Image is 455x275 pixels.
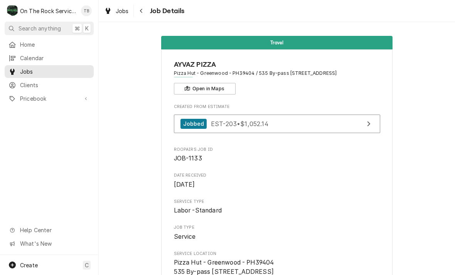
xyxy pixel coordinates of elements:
[5,237,94,250] a: Go to What's New
[174,207,222,214] span: Labor -Standard
[5,224,94,236] a: Go to Help Center
[148,6,185,16] span: Job Details
[5,65,94,78] a: Jobs
[174,59,380,70] span: Name
[174,172,380,189] div: Date Received
[174,232,380,241] span: Job Type
[174,147,380,163] div: Roopairs Job ID
[20,262,38,268] span: Create
[81,5,92,16] div: Todd Brady's Avatar
[20,40,90,49] span: Home
[20,7,77,15] div: On The Rock Services
[174,104,380,137] div: Created From Estimate
[7,5,18,16] div: On The Rock Services's Avatar
[174,251,380,257] span: Service Location
[174,83,236,94] button: Open in Maps
[174,199,380,215] div: Service Type
[5,38,94,51] a: Home
[174,181,195,188] span: [DATE]
[20,81,90,89] span: Clients
[270,40,284,45] span: Travel
[174,104,380,110] span: Created From Estimate
[174,233,196,240] span: Service
[135,5,148,17] button: Navigate back
[101,5,132,17] a: Jobs
[174,155,202,162] span: JOB-1133
[211,120,268,127] span: EST-203 • $1,052.14
[5,52,94,64] a: Calendar
[81,5,92,16] div: TB
[20,67,90,76] span: Jobs
[116,7,129,15] span: Jobs
[20,94,78,103] span: Pricebook
[174,154,380,163] span: Roopairs Job ID
[5,92,94,105] a: Go to Pricebook
[19,24,61,32] span: Search anything
[174,206,380,215] span: Service Type
[74,24,80,32] span: ⌘
[20,226,89,234] span: Help Center
[5,79,94,91] a: Clients
[174,172,380,179] span: Date Received
[174,224,380,241] div: Job Type
[85,261,89,269] span: C
[174,199,380,205] span: Service Type
[174,224,380,231] span: Job Type
[7,5,18,16] div: O
[180,119,207,129] div: Jobbed
[161,36,393,49] div: Status
[20,240,89,248] span: What's New
[20,54,90,62] span: Calendar
[174,59,380,94] div: Client Information
[174,147,380,153] span: Roopairs Job ID
[174,115,380,133] a: View Estimate
[85,24,89,32] span: K
[174,70,380,77] span: Address
[174,180,380,189] span: Date Received
[5,22,94,35] button: Search anything⌘K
